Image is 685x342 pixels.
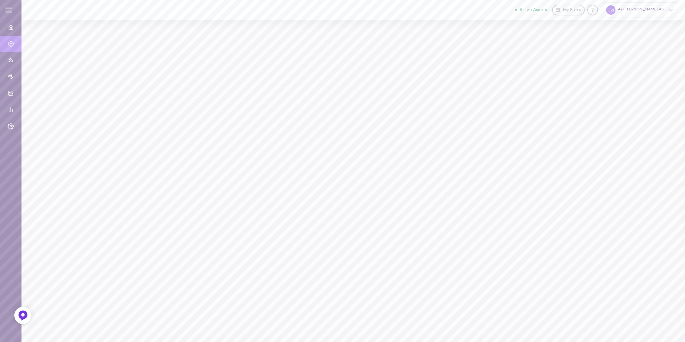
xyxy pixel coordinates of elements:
img: Feedback Button [18,310,28,321]
span: My Store [563,7,581,14]
button: 9 Live Assets [515,8,547,12]
a: My Store [552,5,585,15]
div: Knowledge center [587,5,598,15]
div: Ask [PERSON_NAME] About Hair & Health [603,2,678,18]
a: 9 Live Assets [515,8,552,13]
